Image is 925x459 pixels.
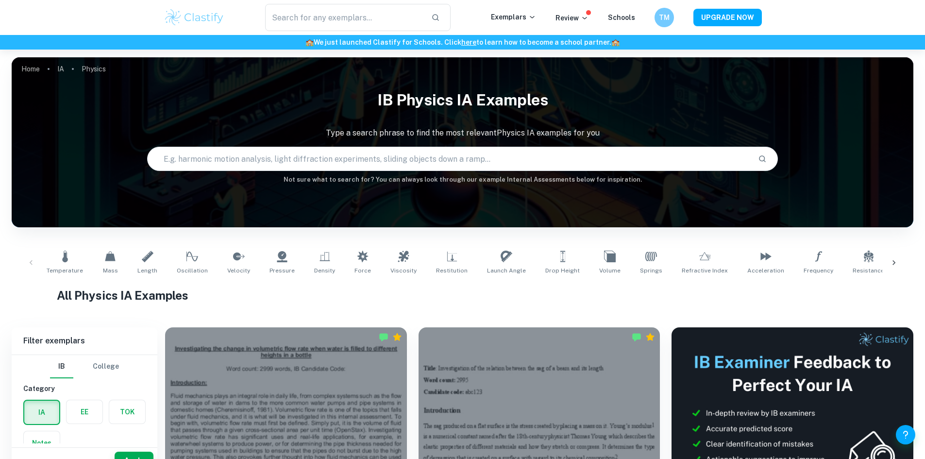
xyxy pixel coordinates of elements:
span: Pressure [269,266,295,275]
span: Restitution [436,266,468,275]
span: Mass [103,266,118,275]
span: 🏫 [305,38,314,46]
span: Acceleration [747,266,784,275]
a: here [461,38,476,46]
span: Volume [599,266,621,275]
a: IA [57,62,64,76]
button: IA [24,401,59,424]
span: Resistance [853,266,884,275]
p: Physics [82,64,106,74]
img: Marked [632,332,641,342]
span: Velocity [227,266,250,275]
button: College [93,355,119,378]
span: Length [137,266,157,275]
span: Springs [640,266,662,275]
span: Viscosity [390,266,417,275]
button: EE [67,400,102,424]
h6: Filter exemplars [12,327,157,355]
button: Notes [24,431,60,455]
h1: All Physics IA Examples [57,287,868,304]
button: Help and Feedback [896,425,915,444]
span: Temperature [47,266,83,275]
a: Schools [608,14,635,21]
span: Force [354,266,371,275]
span: Frequency [804,266,833,275]
div: Premium [645,332,655,342]
p: Review [555,13,589,23]
input: Search for any exemplars... [265,4,424,31]
button: TM [655,8,674,27]
h6: TM [658,12,670,23]
div: Premium [392,332,402,342]
span: Refractive Index [682,266,728,275]
span: 🏫 [611,38,620,46]
p: Exemplars [491,12,536,22]
button: UPGRADE NOW [693,9,762,26]
span: Launch Angle [487,266,526,275]
span: Drop Height [545,266,580,275]
h6: Not sure what to search for? You can always look through our example Internal Assessments below f... [12,175,913,185]
img: Marked [379,332,388,342]
a: Home [21,62,40,76]
span: Density [314,266,335,275]
h6: We just launched Clastify for Schools. Click to learn how to become a school partner. [2,37,923,48]
h6: Category [23,383,146,394]
button: Search [754,151,771,167]
span: Oscillation [177,266,208,275]
button: TOK [109,400,145,424]
input: E.g. harmonic motion analysis, light diffraction experiments, sliding objects down a ramp... [148,145,751,172]
button: IB [50,355,73,378]
div: Filter type choice [50,355,119,378]
img: Clastify logo [164,8,225,27]
p: Type a search phrase to find the most relevant Physics IA examples for you [12,127,913,139]
h1: IB Physics IA examples [12,85,913,116]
